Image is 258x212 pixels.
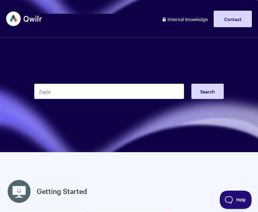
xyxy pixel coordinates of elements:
iframe: Toggle Customer Support [220,191,252,209]
a: Contact [214,11,252,27]
button: Search [191,84,224,99]
input: Search the knowledge base [34,84,184,99]
span: Search [200,88,215,95]
a: Internal knowledge [157,11,212,27]
img: Qwilr Help Center [6,7,42,30]
a: Getting Started [37,186,87,197]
